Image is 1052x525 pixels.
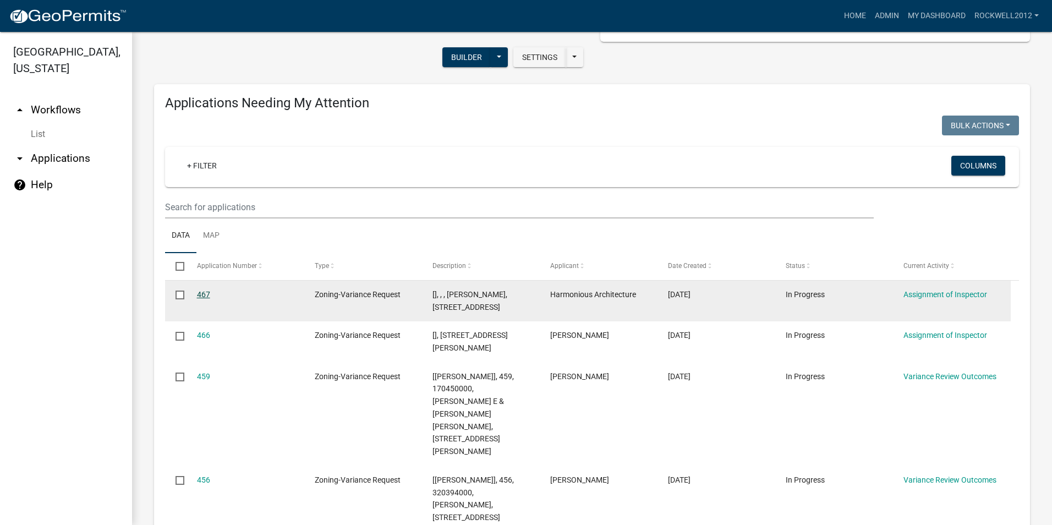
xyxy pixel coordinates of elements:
[315,262,329,270] span: Type
[432,331,508,352] span: [], 466, 060079000, MARIA JOHNSON, 11720 CO RD 146
[951,156,1005,176] button: Columns
[840,6,870,26] a: Home
[197,475,210,484] a: 456
[903,475,996,484] a: Variance Review Outcomes
[197,262,257,270] span: Application Number
[970,6,1043,26] a: Rockwell2012
[422,253,540,280] datatable-header-cell: Description
[550,290,636,299] span: Harmonious Architecture
[870,6,903,26] a: Admin
[513,47,566,67] button: Settings
[432,372,514,456] span: [Susan Rockwell], 459, 170450000, BRIAN E & J BERG-GRAMER GRAMER, 11253 W LAKE EUNICE RD
[786,475,825,484] span: In Progress
[668,475,691,484] span: 09/02/2025
[550,475,609,484] span: Dylan Neururer
[903,290,987,299] a: Assignment of Inspector
[550,372,609,381] span: Sara B Knudson
[775,253,893,280] datatable-header-cell: Status
[304,253,421,280] datatable-header-cell: Type
[668,262,706,270] span: Date Created
[903,372,996,381] a: Variance Review Outcomes
[13,103,26,117] i: arrow_drop_up
[186,253,304,280] datatable-header-cell: Application Number
[165,95,1019,111] h4: Applications Needing My Attention
[165,253,186,280] datatable-header-cell: Select
[432,262,466,270] span: Description
[178,156,226,176] a: + Filter
[540,253,657,280] datatable-header-cell: Applicant
[786,331,825,340] span: In Progress
[550,331,609,340] span: Avery Johnson
[432,290,507,311] span: [], , , CHRISTA HOWELL, 21671 CO HWY 32
[903,262,949,270] span: Current Activity
[786,290,825,299] span: In Progress
[13,178,26,192] i: help
[442,47,491,67] button: Builder
[942,116,1019,135] button: Bulk Actions
[315,372,401,381] span: Zoning-Variance Request
[893,253,1011,280] datatable-header-cell: Current Activity
[315,290,401,299] span: Zoning-Variance Request
[786,262,805,270] span: Status
[903,331,987,340] a: Assignment of Inspector
[197,372,210,381] a: 459
[668,372,691,381] span: 09/09/2025
[668,331,691,340] span: 10/02/2025
[550,262,579,270] span: Applicant
[668,290,691,299] span: 10/10/2025
[657,253,775,280] datatable-header-cell: Date Created
[786,372,825,381] span: In Progress
[165,196,874,218] input: Search for applications
[13,152,26,165] i: arrow_drop_down
[197,331,210,340] a: 466
[196,218,226,254] a: Map
[197,290,210,299] a: 467
[903,6,970,26] a: My Dashboard
[165,218,196,254] a: Data
[315,475,401,484] span: Zoning-Variance Request
[315,331,401,340] span: Zoning-Variance Request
